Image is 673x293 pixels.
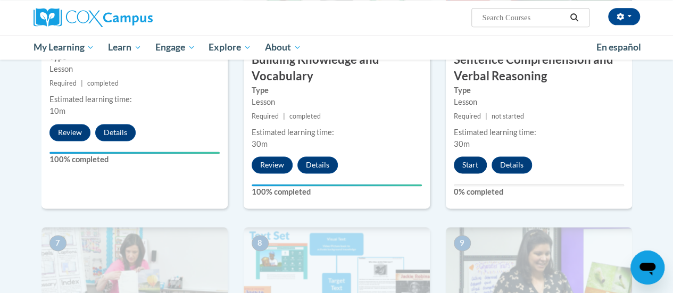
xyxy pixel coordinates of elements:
a: About [258,35,308,60]
span: not started [492,112,524,120]
button: Account Settings [608,8,640,25]
a: Explore [202,35,258,60]
span: | [485,112,487,120]
h3: Deep Reading Comprehension: Building Knowledge and Vocabulary [244,36,430,85]
label: 0% completed [454,186,624,198]
span: 8 [252,235,269,251]
label: 100% completed [252,186,422,198]
button: Details [95,124,136,141]
img: Cox Campus [34,8,153,27]
span: 7 [49,235,67,251]
span: | [283,112,285,120]
button: Details [492,156,532,173]
div: Lesson [454,96,624,108]
span: 9 [454,235,471,251]
div: Estimated learning time: [454,127,624,138]
button: Search [566,11,582,24]
span: Explore [209,41,251,54]
div: Main menu [26,35,648,60]
span: My Learning [33,41,94,54]
span: completed [289,112,321,120]
div: Estimated learning time: [252,127,422,138]
span: Engage [155,41,195,54]
div: Your progress [252,184,422,186]
a: Learn [101,35,148,60]
span: Required [454,112,481,120]
button: Review [252,156,293,173]
span: 10m [49,106,65,115]
a: En español [589,36,648,58]
h3: Deep Reading Comprehension: Sentence Comprehension and Verbal Reasoning [446,36,632,85]
input: Search Courses [481,11,566,24]
span: 30m [252,139,268,148]
span: Required [49,79,77,87]
a: Engage [148,35,202,60]
a: My Learning [27,35,102,60]
div: Lesson [49,63,220,75]
label: 100% completed [49,154,220,165]
div: Your progress [49,152,220,154]
span: Learn [108,41,142,54]
label: Type [454,85,624,96]
label: Type [252,85,422,96]
span: completed [87,79,119,87]
button: Review [49,124,90,141]
span: 30m [454,139,470,148]
a: Cox Campus [34,8,225,27]
div: Lesson [252,96,422,108]
iframe: Button to launch messaging window [630,250,664,284]
span: En español [596,41,641,53]
button: Details [297,156,338,173]
span: Required [252,112,279,120]
button: Start [454,156,487,173]
div: Estimated learning time: [49,94,220,105]
span: | [81,79,83,87]
span: About [265,41,301,54]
